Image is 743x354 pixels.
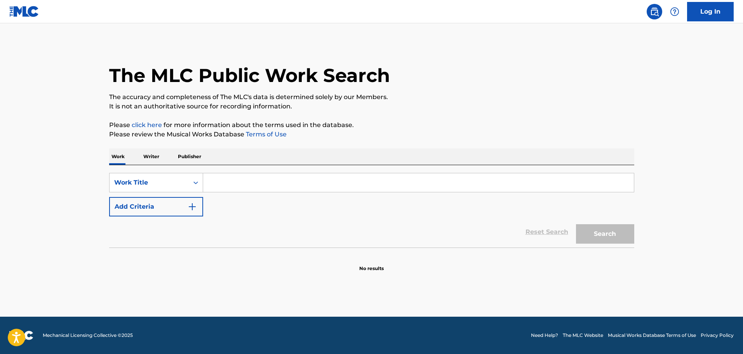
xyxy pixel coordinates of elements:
[9,331,33,340] img: logo
[43,332,133,339] span: Mechanical Licensing Collective © 2025
[670,7,679,16] img: help
[109,64,390,87] h1: The MLC Public Work Search
[667,4,682,19] div: Help
[647,4,662,19] a: Public Search
[188,202,197,211] img: 9d2ae6d4665cec9f34b9.svg
[109,120,634,130] p: Please for more information about the terms used in the database.
[114,178,184,187] div: Work Title
[650,7,659,16] img: search
[531,332,558,339] a: Need Help?
[9,6,39,17] img: MLC Logo
[141,148,162,165] p: Writer
[563,332,603,339] a: The MLC Website
[701,332,734,339] a: Privacy Policy
[109,102,634,111] p: It is not an authoritative source for recording information.
[608,332,696,339] a: Musical Works Database Terms of Use
[244,131,287,138] a: Terms of Use
[176,148,204,165] p: Publisher
[109,92,634,102] p: The accuracy and completeness of The MLC's data is determined solely by our Members.
[132,121,162,129] a: click here
[359,256,384,272] p: No results
[109,148,127,165] p: Work
[109,130,634,139] p: Please review the Musical Works Database
[109,173,634,248] form: Search Form
[687,2,734,21] a: Log In
[109,197,203,216] button: Add Criteria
